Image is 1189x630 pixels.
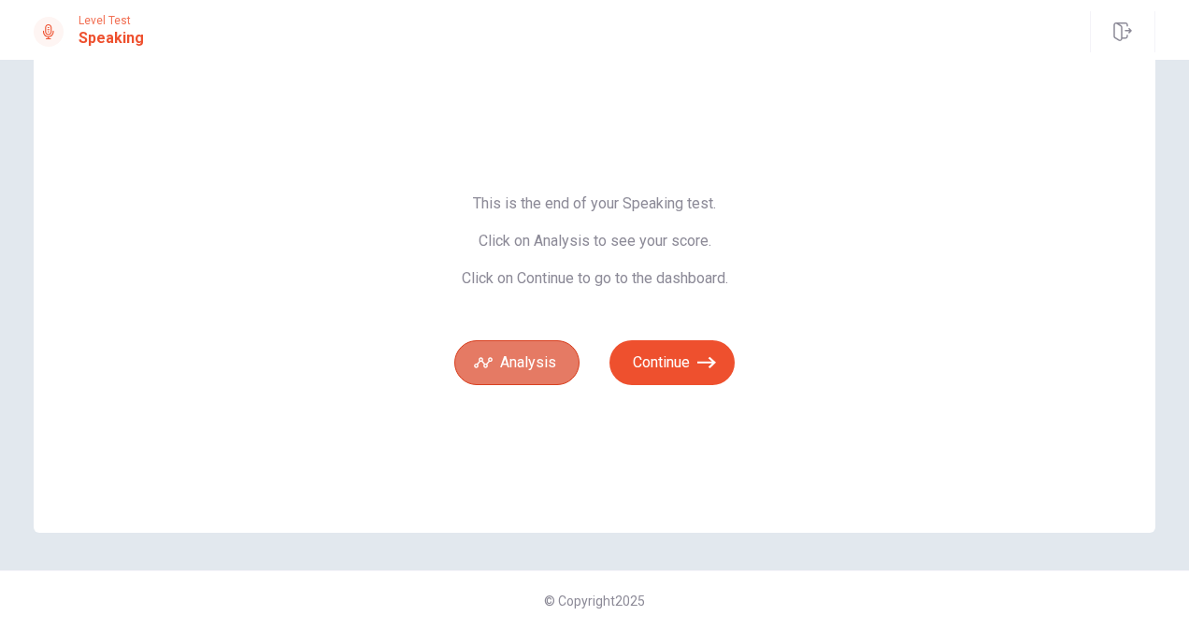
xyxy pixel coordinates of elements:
[544,594,645,609] span: © Copyright 2025
[609,340,735,385] button: Continue
[79,14,144,27] span: Level Test
[454,340,580,385] button: Analysis
[79,27,144,50] h1: Speaking
[454,194,735,288] span: This is the end of your Speaking test. Click on Analysis to see your score. Click on Continue to ...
